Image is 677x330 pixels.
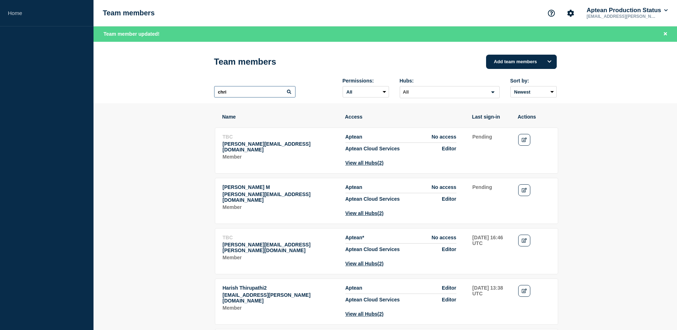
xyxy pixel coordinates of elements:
span: Aptean [345,184,362,190]
td: Last sign-in: Pending [472,184,511,216]
span: Editor [442,246,456,252]
span: (2) [378,261,384,266]
td: Last sign-in: 2025-08-13 16:46 UTC [472,234,511,267]
p: [EMAIL_ADDRESS][PERSON_NAME][DOMAIN_NAME] [585,14,660,19]
p: Email: harish.thirupathi@aptean.com [223,292,338,304]
li: Access to Hub Aptean Cloud Services with role Editor [345,294,456,302]
li: Access to Hub Aptean with role No access [345,235,456,244]
p: Role: Member [223,305,338,311]
span: Editor [442,285,456,291]
button: Close banner [661,30,670,38]
th: Access [345,114,465,120]
td: Actions: Edit [518,234,551,267]
button: Add team members [486,55,557,69]
span: Aptean Cloud Services [345,146,400,151]
td: Last sign-in: 2025-08-26 13:38 UTC [472,285,511,317]
button: View all Hubs(2) [345,160,384,166]
input: Search team members [214,86,295,97]
span: (2) [378,160,384,166]
th: Last sign-in [472,114,510,120]
span: Editor [442,196,456,202]
p: Name: TBC [223,134,338,140]
button: View all Hubs(2) [345,261,384,266]
p: Email: jeyabalan.m@aptean.com [223,191,338,203]
th: Name [222,114,338,120]
a: Edit [518,285,531,297]
span: Aptean [345,285,362,291]
td: Actions: Edit [518,285,551,317]
span: Aptean Cloud Services [345,196,400,202]
span: (2) [378,210,384,216]
span: TBC [223,134,233,140]
span: Harish Thirupathi2 [223,285,267,291]
input: Search for option [401,88,487,96]
span: (2) [378,311,384,317]
div: Sort by: [510,78,557,84]
td: Actions: Edit [518,134,551,166]
button: View all Hubs(2) [345,311,384,317]
button: Options [542,55,557,69]
span: Editor [442,297,456,302]
li: Access to Hub Aptean Cloud Services with role Editor [345,143,456,151]
div: Permissions: [343,78,389,84]
li: Access to Hub Aptean Cloud Services with role Editor [345,193,456,202]
select: Permissions: [343,86,389,97]
li: Access to Hub Aptean with role No access [345,134,456,143]
span: No access [431,235,456,240]
p: Email: teja.toleti@aptean.com [223,141,338,152]
a: Edit [518,235,531,246]
span: TBC [223,235,233,240]
a: Edit [518,184,531,196]
button: Account settings [563,6,578,21]
span: [PERSON_NAME] M [223,184,270,190]
button: View all Hubs(2) [345,210,384,216]
button: Aptean Production Status [585,7,669,14]
span: No access [431,134,456,140]
span: Aptean [345,134,362,140]
span: Aptean Cloud Services [345,246,400,252]
td: Actions: Edit [518,184,551,216]
div: Search for option [400,86,500,98]
div: Hubs: [400,78,500,84]
p: Email: aravinth.ponnuchamy@aptean.com [223,242,338,253]
span: Aptean [345,235,369,240]
th: Actions [517,114,550,120]
p: Name: Harish Thirupathi2 [223,285,338,291]
button: Support [544,6,559,21]
li: Access to Hub Aptean with role Editor [345,285,456,294]
li: Access to Hub Aptean Cloud Services with role Editor [345,244,456,252]
p: Name: TBC [223,235,338,240]
li: Access to Hub Aptean with role No access [345,184,456,193]
span: No access [431,184,456,190]
h1: Team members [214,57,276,67]
span: Team member updated! [103,31,160,37]
p: Name: Jeyabalan M [223,184,338,190]
span: Editor [442,146,456,151]
span: Aptean Cloud Services [345,297,400,302]
td: Last sign-in: Pending [472,134,511,166]
select: Sort by [510,86,557,97]
p: Role: Member [223,154,338,160]
p: Role: Member [223,204,338,210]
h1: Team members [103,9,155,17]
a: Edit [518,134,531,146]
p: Role: Member [223,255,338,260]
